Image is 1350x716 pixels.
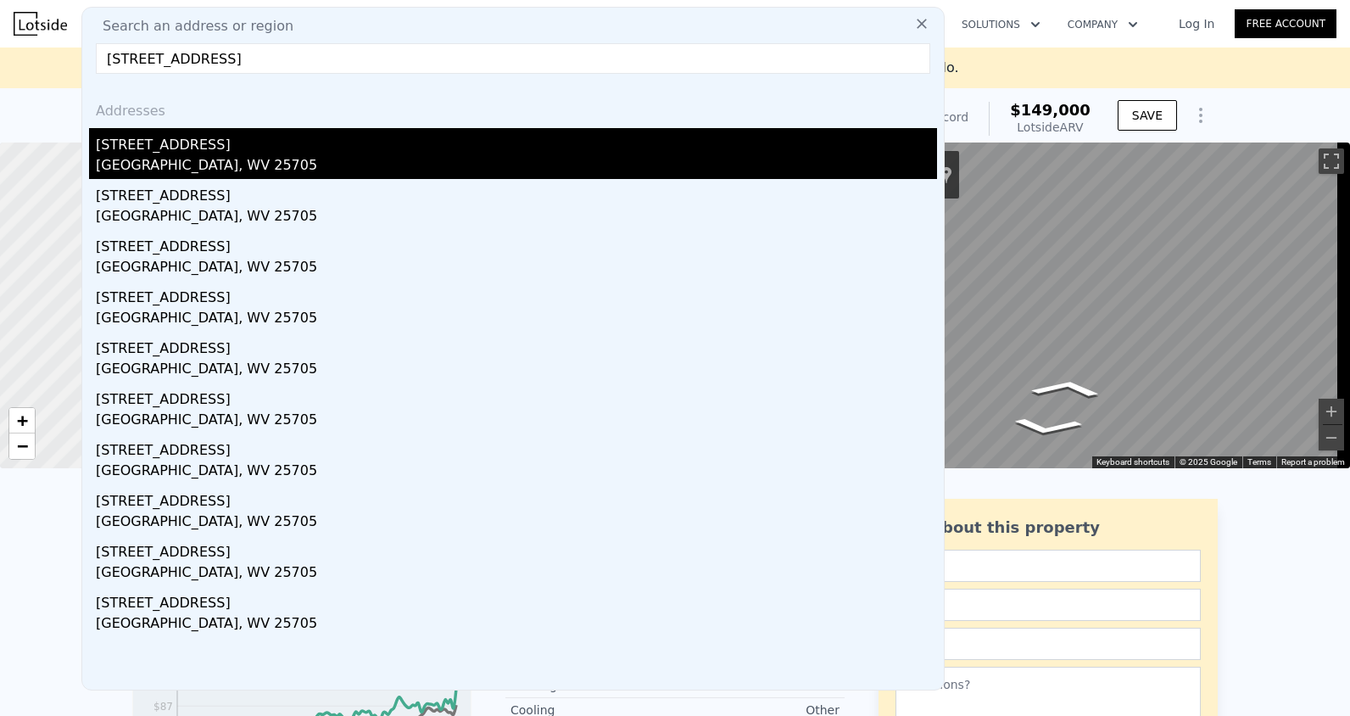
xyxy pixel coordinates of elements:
[96,155,937,179] div: [GEOGRAPHIC_DATA], WV 25705
[1054,9,1152,40] button: Company
[17,410,28,431] span: +
[1247,457,1271,467] a: Terms (opens in new tab)
[96,613,937,637] div: [GEOGRAPHIC_DATA], WV 25705
[1096,456,1169,468] button: Keyboard shortcuts
[776,143,1350,468] div: Map
[948,9,1054,40] button: Solutions
[1118,100,1177,131] button: SAVE
[96,359,937,383] div: [GEOGRAPHIC_DATA], WV 25705
[96,562,937,586] div: [GEOGRAPHIC_DATA], WV 25705
[96,128,937,155] div: [STREET_ADDRESS]
[96,206,937,230] div: [GEOGRAPHIC_DATA], WV 25705
[9,434,35,459] a: Zoom out
[1235,9,1336,38] a: Free Account
[96,586,937,613] div: [STREET_ADDRESS]
[96,434,937,461] div: [STREET_ADDRESS]
[96,461,937,484] div: [GEOGRAPHIC_DATA], WV 25705
[96,43,930,74] input: Enter an address, city, region, neighborhood or zip code
[89,87,937,128] div: Addresses
[895,589,1201,621] input: Email
[96,257,937,281] div: [GEOGRAPHIC_DATA], WV 25705
[96,410,937,434] div: [GEOGRAPHIC_DATA], WV 25705
[96,332,937,359] div: [STREET_ADDRESS]
[895,628,1201,660] input: Phone
[776,143,1350,468] div: Street View
[89,16,293,36] span: Search an address or region
[1319,148,1344,174] button: Toggle fullscreen view
[1010,119,1091,136] div: Lotside ARV
[96,179,937,206] div: [STREET_ADDRESS]
[96,512,937,535] div: [GEOGRAPHIC_DATA], WV 25705
[96,281,937,308] div: [STREET_ADDRESS]
[1319,399,1344,424] button: Zoom in
[96,308,937,332] div: [GEOGRAPHIC_DATA], WV 25705
[96,230,937,257] div: [STREET_ADDRESS]
[96,383,937,410] div: [STREET_ADDRESS]
[1011,374,1124,402] path: Go North, S Walnut St
[1281,457,1345,467] a: Report a problem
[1319,425,1344,450] button: Zoom out
[1180,457,1237,467] span: © 2025 Google
[940,165,952,184] a: Show location on map
[1010,101,1091,119] span: $149,000
[96,484,937,512] div: [STREET_ADDRESS]
[895,516,1201,540] div: Ask about this property
[1184,98,1218,132] button: Show Options
[14,12,67,36] img: Lotside
[153,701,173,713] tspan: $87
[1158,15,1235,32] a: Log In
[96,535,937,562] div: [STREET_ADDRESS]
[9,408,35,434] a: Zoom in
[895,550,1201,582] input: Name
[990,412,1103,440] path: Go South, S Walnut St
[17,435,28,456] span: −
